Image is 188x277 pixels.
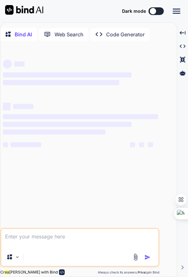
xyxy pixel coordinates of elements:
span: ‌ [139,142,144,147]
span: ‌ [3,60,12,69]
span: ‌ [3,103,11,110]
p: Code Generator [106,31,145,38]
span: ‌ [3,114,158,119]
span: Dark mode [122,8,146,14]
img: Pick Models [15,254,20,260]
img: icon [144,254,151,260]
p: Always check its answers. in Bind [98,270,159,275]
span: ‌ [14,62,25,67]
span: ‌ [130,142,135,147]
p: Cr [PERSON_NAME] with Bind [0,270,58,275]
span: ‌ [3,122,132,127]
span: ‌ [3,129,105,135]
img: bind-logo [59,269,65,275]
p: Bind AI [15,31,32,38]
img: Bind AI [5,5,43,15]
span: ‌ [13,104,33,109]
p: Web Search [54,31,83,38]
span: Privacy [138,270,149,274]
span: ‌ [3,142,8,147]
span: ‌ [148,142,153,147]
span: ‌ [11,142,41,147]
img: attachment [132,253,139,261]
span: ea [5,270,9,274]
span: ‌ [3,80,119,85]
span: ‌ [3,72,132,77]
